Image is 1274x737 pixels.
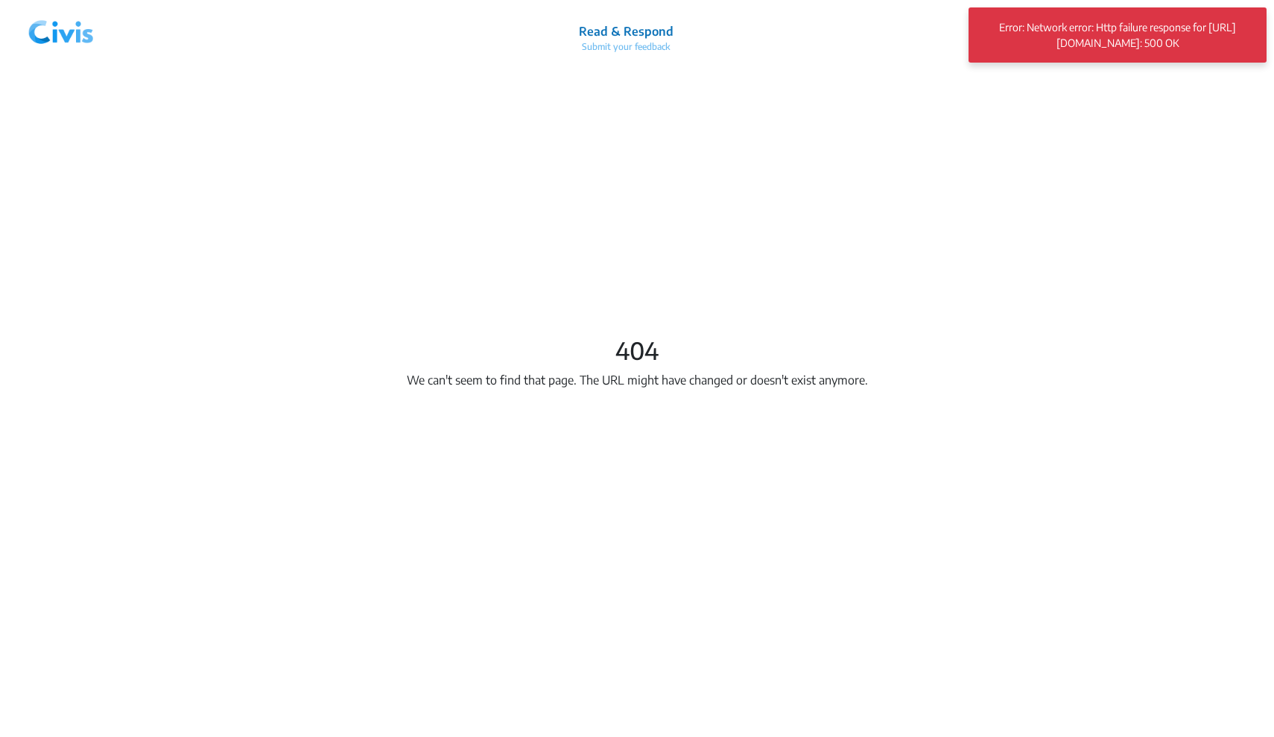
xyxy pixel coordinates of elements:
p: Submit your feedback [579,40,674,54]
p: We can't seem to find that page. The URL might have changed or doesn't exist anymore. [407,371,868,389]
p: Read & Respond [579,22,674,40]
img: navlogo.png [22,7,100,51]
p: Error: Network error: Http failure response for [URL][DOMAIN_NAME]: 500 OK [987,13,1248,57]
h2: 404 [615,336,659,364]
